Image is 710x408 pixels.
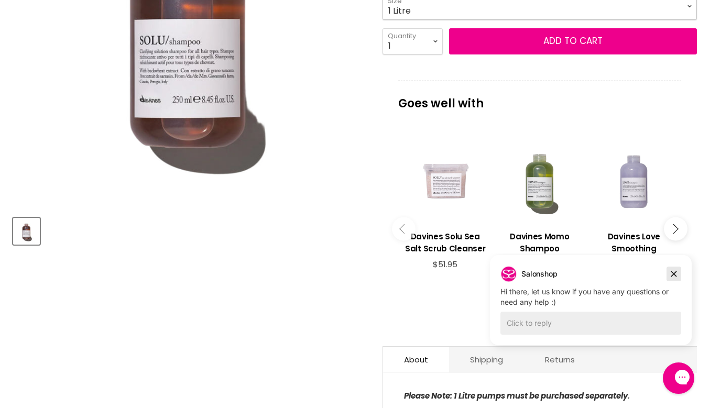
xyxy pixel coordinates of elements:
img: Davines Solu Shampoo [14,219,39,244]
iframe: Gorgias live chat messenger [658,359,700,398]
a: Shipping [449,347,524,372]
button: Davines Solu Shampoo [13,218,40,245]
button: Add to cart [449,28,697,54]
a: View product:Davines Love Smoothing Shampoo [592,223,676,272]
span: $51.95 [433,259,457,270]
a: About [383,347,449,372]
h3: Davines Solu Sea Salt Scrub Cleanser [403,230,487,255]
div: Product thumbnails [12,215,367,245]
select: Quantity [383,28,443,54]
p: Goes well with [398,81,681,115]
h3: Davines Love Smoothing Shampoo [592,230,676,267]
a: View product:Davines Solu Sea Salt Scrub Cleanser [403,223,487,260]
a: Returns [524,347,596,372]
strong: Please Note: 1 Litre pumps must be purchased separately. [404,390,630,401]
a: View product:Davines Momo Shampoo [498,223,582,260]
h3: Davines Momo Shampoo [498,230,582,255]
iframe: To enrich screen reader interactions, please activate Accessibility in Grammarly extension settings [482,253,700,361]
span: Add to cart [543,35,603,47]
